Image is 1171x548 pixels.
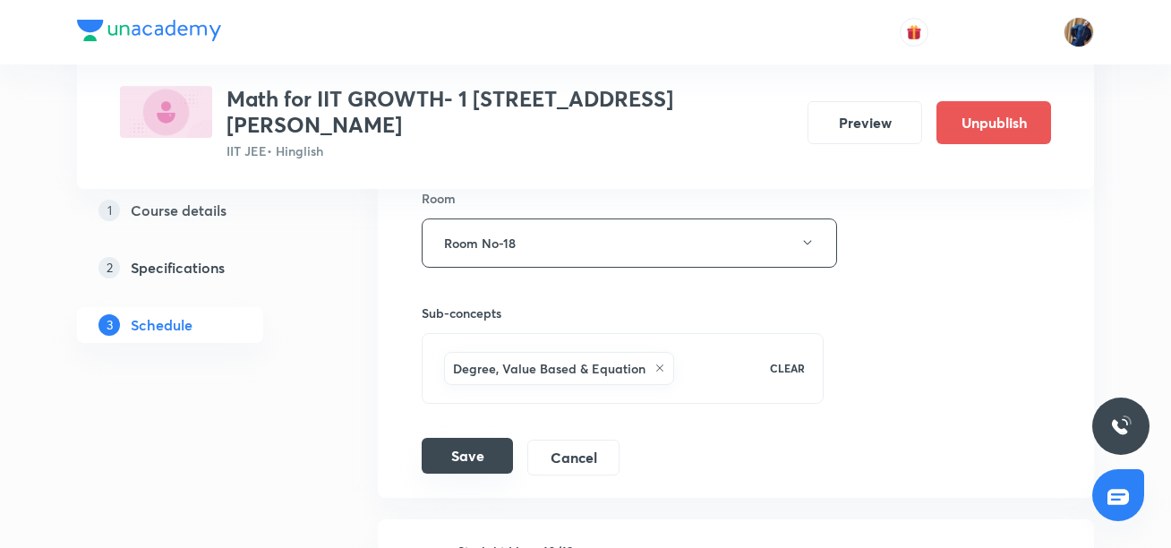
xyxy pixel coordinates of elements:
[98,200,120,221] p: 1
[131,257,225,278] h5: Specifications
[422,189,456,208] h6: Room
[808,101,922,144] button: Preview
[98,257,120,278] p: 2
[77,20,221,41] img: Company Logo
[453,359,645,378] h6: Degree, Value Based & Equation
[422,304,824,322] h6: Sub-concepts
[227,141,793,160] p: IIT JEE • Hinglish
[227,86,793,138] h3: Math for IIT GROWTH- 1 [STREET_ADDRESS][PERSON_NAME]
[131,200,227,221] h5: Course details
[527,440,620,475] button: Cancel
[1110,415,1132,437] img: ttu
[77,20,221,46] a: Company Logo
[422,218,837,268] button: Room No-18
[77,250,321,286] a: 2Specifications
[906,24,922,40] img: avatar
[900,18,928,47] button: avatar
[98,314,120,336] p: 3
[422,438,513,474] button: Save
[1064,17,1094,47] img: Sudipto roy
[131,314,192,336] h5: Schedule
[120,86,212,138] img: 777D86DF-C05D-40BC-A0C9-6FE6DE901BE9_plus.png
[77,193,321,228] a: 1Course details
[770,360,805,376] p: CLEAR
[936,101,1051,144] button: Unpublish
